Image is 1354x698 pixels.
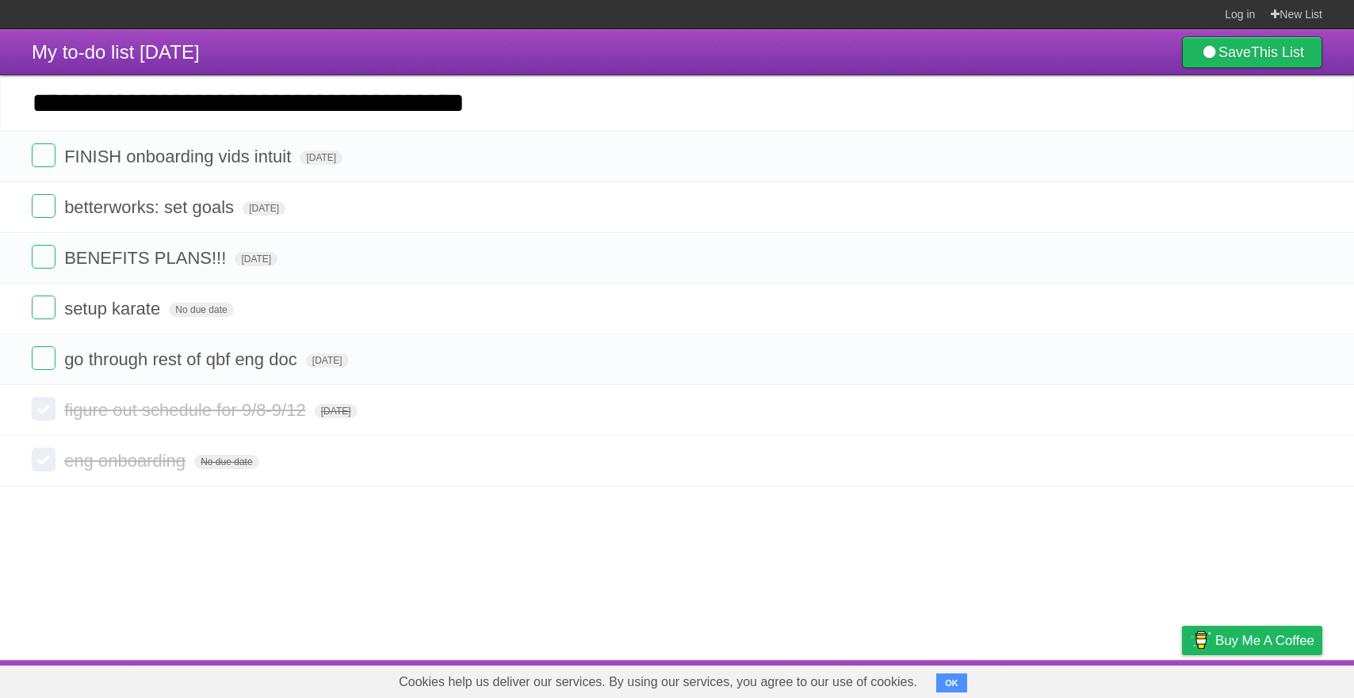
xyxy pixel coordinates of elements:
[1182,626,1322,655] a: Buy me a coffee
[194,455,258,469] span: No due date
[1222,664,1322,694] a: Suggest a feature
[1251,44,1304,60] b: This List
[936,673,967,692] button: OK
[971,664,1004,694] a: About
[383,666,933,698] span: Cookies help us deliver our services. By using our services, you agree to our use of cookies.
[169,303,233,317] span: No due date
[64,349,301,369] span: go through rest of qbf eng doc
[32,397,55,421] label: Done
[64,248,230,268] span: BENEFITS PLANS!!!
[32,245,55,269] label: Done
[1023,664,1088,694] a: Developers
[64,197,238,217] span: betterworks: set goals
[235,252,277,266] span: [DATE]
[32,296,55,319] label: Done
[1190,627,1211,654] img: Buy me a coffee
[1107,664,1142,694] a: Terms
[1182,36,1322,68] a: SaveThis List
[315,404,358,418] span: [DATE]
[64,400,310,420] span: figure out schedule for 9/8-9/12
[32,143,55,167] label: Done
[32,448,55,471] label: Done
[1161,664,1203,694] a: Privacy
[32,194,55,218] label: Done
[306,353,349,368] span: [DATE]
[64,147,295,166] span: FINISH onboarding vids intuit
[32,41,200,63] span: My to-do list [DATE]
[1215,627,1314,654] span: Buy me a coffee
[300,151,342,165] span: [DATE]
[64,299,164,318] span: setup karate
[64,451,189,471] span: eng onboarding
[243,201,285,216] span: [DATE]
[32,346,55,370] label: Done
